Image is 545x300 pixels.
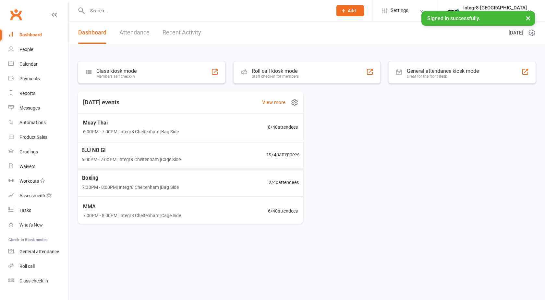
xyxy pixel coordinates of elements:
[78,21,106,44] a: Dashboard
[19,91,35,96] div: Reports
[19,164,35,169] div: Waivers
[269,178,299,186] span: 2 / 40 attendees
[19,76,40,81] div: Payments
[427,15,480,21] span: Signed in successfully.
[348,8,356,13] span: Add
[83,119,179,127] span: Muay Thai
[83,202,181,211] span: MMA
[8,28,68,42] a: Dashboard
[8,174,68,189] a: Workouts
[8,259,68,274] a: Roll call
[96,74,137,79] div: Members self check-in
[19,135,47,140] div: Product Sales
[8,145,68,159] a: Gradings
[463,5,527,11] div: Integr8 [GEOGRAPHIC_DATA]
[8,101,68,115] a: Messages
[336,5,364,16] button: Add
[19,120,46,125] div: Automations
[8,244,68,259] a: General attendance kiosk mode
[163,21,201,44] a: Recent Activity
[8,189,68,203] a: Assessments
[8,86,68,101] a: Reports
[19,47,33,52] div: People
[262,98,285,106] a: View more
[19,61,38,67] div: Calendar
[268,124,298,131] span: 8 / 40 attendees
[96,68,137,74] div: Class kiosk mode
[83,212,181,219] span: 7:00PM - 8:00PM | Integr8 Cheltenham | Cage Side
[463,11,527,17] div: Integr8 [GEOGRAPHIC_DATA]
[8,72,68,86] a: Payments
[252,68,299,74] div: Roll call kiosk mode
[509,29,523,37] span: [DATE]
[252,74,299,79] div: Staff check-in for members
[19,222,43,228] div: What's New
[82,183,178,191] span: 7:00PM - 8:00PM | Integr8 Cheltenham | Bag Side
[8,57,68,72] a: Calendar
[81,156,181,163] span: 6:00PM - 7:00PM | Integr8 Cheltenham | Cage Side
[19,208,31,213] div: Tasks
[119,21,150,44] a: Attendance
[82,174,178,182] span: Boxing
[8,130,68,145] a: Product Sales
[19,149,38,154] div: Gradings
[19,264,35,269] div: Roll call
[8,7,24,23] a: Clubworx
[78,97,125,108] h3: [DATE] events
[19,249,59,254] div: General attendance
[81,146,181,154] span: BJJ NO GI
[407,74,479,79] div: Great for the front desk
[19,105,40,111] div: Messages
[522,11,534,25] button: ×
[19,32,42,37] div: Dashboard
[8,115,68,130] a: Automations
[407,68,479,74] div: General attendance kiosk mode
[8,274,68,288] a: Class kiosk mode
[8,42,68,57] a: People
[391,3,408,18] span: Settings
[447,4,460,17] img: thumb_image1744271085.png
[8,159,68,174] a: Waivers
[268,207,298,214] span: 6 / 40 attendees
[83,128,179,135] span: 6:00PM - 7:00PM | Integr8 Cheltenham | Bag Side
[19,178,39,184] div: Workouts
[266,151,299,158] span: 19 / 40 attendees
[19,278,48,283] div: Class check-in
[8,218,68,232] a: What's New
[19,193,52,198] div: Assessments
[85,6,328,15] input: Search...
[8,203,68,218] a: Tasks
